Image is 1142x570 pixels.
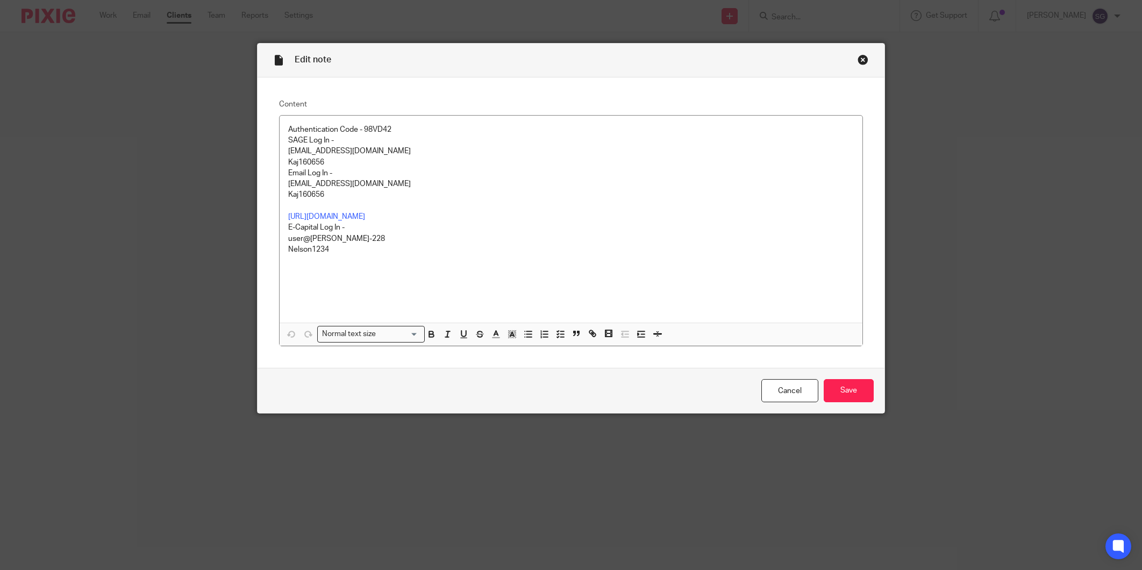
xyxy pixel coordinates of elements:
[279,99,863,110] label: Content
[761,379,818,402] a: Cancel
[288,135,854,146] p: SAGE Log In -
[320,329,379,340] span: Normal text size
[288,189,854,200] p: Kaj160656
[288,222,854,233] p: E-Capital Log In -
[288,168,854,179] p: Email Log In -
[288,213,365,220] a: [URL][DOMAIN_NAME]
[295,55,331,64] span: Edit note
[288,244,854,255] p: Nelson1234
[380,329,418,340] input: Search for option
[288,179,854,189] p: [EMAIL_ADDRESS][DOMAIN_NAME]
[317,326,425,343] div: Search for option
[858,54,868,65] div: Close this dialog window
[288,233,854,244] p: user@[PERSON_NAME]-228
[824,379,874,402] input: Save
[288,124,854,135] p: Authentication Code - 98VD42
[288,146,854,156] p: [EMAIL_ADDRESS][DOMAIN_NAME]
[288,157,854,168] p: Kaj160656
